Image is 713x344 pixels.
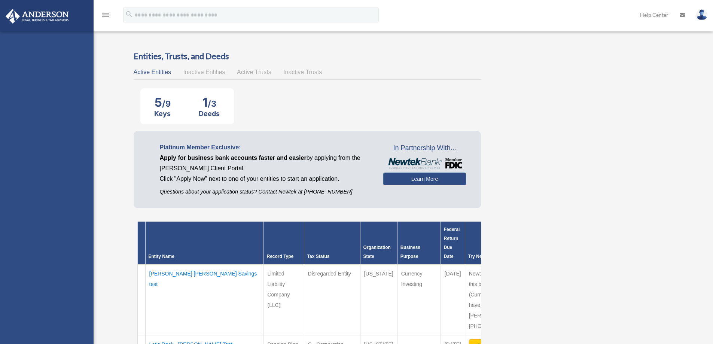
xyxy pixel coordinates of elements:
div: Deeds [199,110,220,118]
h3: Entities, Trusts, and Deeds [134,51,481,62]
th: Organization State [360,222,397,264]
span: Inactive Trusts [283,69,322,75]
td: Currency Investing [397,264,441,335]
img: NewtekBankLogoSM.png [387,158,462,169]
div: Keys [154,110,171,118]
td: [DATE] [441,264,465,335]
img: User Pic [696,9,707,20]
th: Tax Status [304,222,360,264]
td: [PERSON_NAME] [PERSON_NAME] Savings test [145,264,263,335]
a: Learn More [383,173,466,185]
span: Active Trusts [237,69,271,75]
td: Limited Liability Company (LLC) [263,264,304,335]
td: [US_STATE] [360,264,397,335]
div: 1 [199,95,220,110]
th: Federal Return Due Date [441,222,465,264]
span: In Partnership With... [383,142,466,154]
a: menu [101,13,110,19]
th: Entity Name [145,222,263,264]
i: menu [101,10,110,19]
span: Inactive Entities [183,69,225,75]
p: Click "Apply Now" next to one of your entities to start an application. [160,174,372,184]
span: Active Entities [134,69,171,75]
p: Platinum Member Exclusive: [160,142,372,153]
img: Anderson Advisors Platinum Portal [3,9,71,24]
th: Business Purpose [397,222,441,264]
td: Disregarded Entity [304,264,360,335]
span: /3 [208,99,216,109]
td: Newtek Bank does not support this business purpose (Currency Investing). If you have questions pl... [465,264,546,335]
i: search [125,10,133,18]
span: /9 [162,99,171,109]
div: 5 [154,95,171,110]
div: Try Newtek Bank [468,252,543,261]
th: Record Type [263,222,304,264]
p: by applying from the [PERSON_NAME] Client Portal. [160,153,372,174]
p: Questions about your application status? Contact Newtek at [PHONE_NUMBER] [160,187,372,197]
span: Apply for business bank accounts faster and easier [160,155,307,161]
